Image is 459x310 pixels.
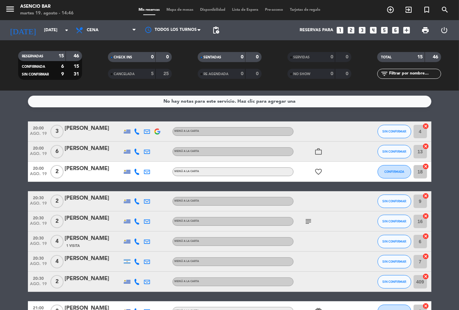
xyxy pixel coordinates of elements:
[331,71,333,76] strong: 0
[175,280,199,283] span: Menú a la carta
[175,260,199,263] span: Menú a la carta
[65,164,122,173] div: [PERSON_NAME]
[241,55,243,59] strong: 0
[262,8,286,12] span: Pre-acceso
[154,128,160,135] img: google-logo.png
[30,242,47,249] span: ago. 19
[300,28,334,33] span: Reservas para
[163,71,170,76] strong: 25
[61,64,64,69] strong: 6
[378,255,411,268] button: SIN CONFIRMAR
[441,26,449,34] i: power_settings_new
[30,124,47,132] span: 20:00
[30,194,47,201] span: 20:30
[87,28,99,33] span: Cena
[163,8,197,12] span: Mapa de mesas
[347,26,356,35] i: looks_two
[423,6,431,14] i: turned_in_not
[382,219,406,223] span: SIN CONFIRMAR
[212,26,220,34] span: pending_actions
[61,72,64,76] strong: 9
[358,26,367,35] i: looks_3
[380,26,389,35] i: looks_5
[378,275,411,289] button: SIN CONFIRMAR
[30,282,47,290] span: ago. 19
[30,274,47,282] span: 20:30
[30,144,47,152] span: 20:00
[256,71,260,76] strong: 0
[384,170,404,173] span: CONFIRMADA
[30,262,47,269] span: ago. 19
[381,56,392,59] span: TOTAL
[65,194,122,203] div: [PERSON_NAME]
[50,125,64,138] span: 3
[30,201,47,209] span: ago. 19
[30,132,47,139] span: ago. 19
[389,70,441,77] input: Filtrar por nombre...
[151,71,154,76] strong: 5
[65,214,122,223] div: [PERSON_NAME]
[5,23,41,38] i: [DATE]
[74,72,80,76] strong: 31
[22,73,49,76] span: SIN CONFIRMAR
[74,64,80,69] strong: 15
[135,8,163,12] span: Mis reservas
[30,172,47,179] span: ago. 19
[163,98,296,105] div: No hay notas para este servicio. Haz clic para agregar una
[204,56,222,59] span: SENTADAS
[166,55,170,59] strong: 0
[22,55,44,58] span: RESERVADAS
[204,72,229,76] span: RE AGENDADA
[63,26,71,34] i: arrow_drop_down
[346,71,350,76] strong: 0
[5,4,15,16] button: menu
[378,195,411,208] button: SIN CONFIRMAR
[421,26,429,34] span: print
[30,164,47,172] span: 20:00
[50,215,64,228] span: 2
[175,240,199,243] span: Menú a la carta
[382,240,406,243] span: SIN CONFIRMAR
[241,71,243,76] strong: 0
[378,165,411,178] button: CONFIRMADA
[336,26,345,35] i: looks_one
[423,143,429,150] i: cancel
[386,6,394,14] i: add_circle_outline
[382,150,406,153] span: SIN CONFIRMAR
[382,260,406,263] span: SIN CONFIRMAR
[382,130,406,133] span: SIN CONFIRMAR
[378,235,411,248] button: SIN CONFIRMAR
[114,72,135,76] span: CANCELADA
[30,234,47,242] span: 20:30
[175,150,199,153] span: Menú a la carta
[197,8,229,12] span: Disponibilidad
[30,152,47,159] span: ago. 19
[151,55,154,59] strong: 0
[20,3,74,10] div: Asencio Bar
[382,280,406,283] span: SIN CONFIRMAR
[423,233,429,240] i: cancel
[5,4,15,14] i: menu
[381,70,389,78] i: filter_list
[50,165,64,178] span: 2
[65,124,122,133] div: [PERSON_NAME]
[294,56,310,59] span: SERVIDAS
[256,55,260,59] strong: 0
[346,55,350,59] strong: 0
[50,195,64,208] span: 2
[22,65,45,68] span: CONFIRMADA
[59,54,64,58] strong: 15
[50,275,64,289] span: 2
[418,55,423,59] strong: 15
[331,55,333,59] strong: 0
[50,255,64,268] span: 4
[305,217,313,225] i: subject
[294,72,311,76] span: NO SHOW
[30,221,47,229] span: ago. 19
[175,200,199,202] span: Menú a la carta
[378,215,411,228] button: SIN CONFIRMAR
[391,26,400,35] i: looks_6
[74,54,80,58] strong: 46
[65,234,122,243] div: [PERSON_NAME]
[286,8,324,12] span: Tarjetas de regalo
